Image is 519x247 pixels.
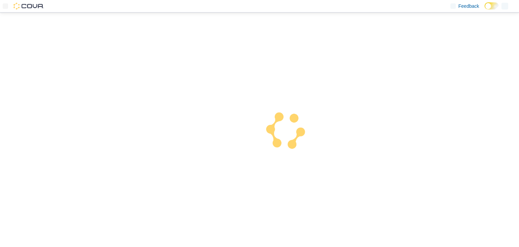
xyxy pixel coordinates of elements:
[259,106,310,157] img: cova-loader
[485,9,485,10] span: Dark Mode
[14,3,44,9] img: Cova
[459,3,479,9] span: Feedback
[485,2,499,9] input: Dark Mode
